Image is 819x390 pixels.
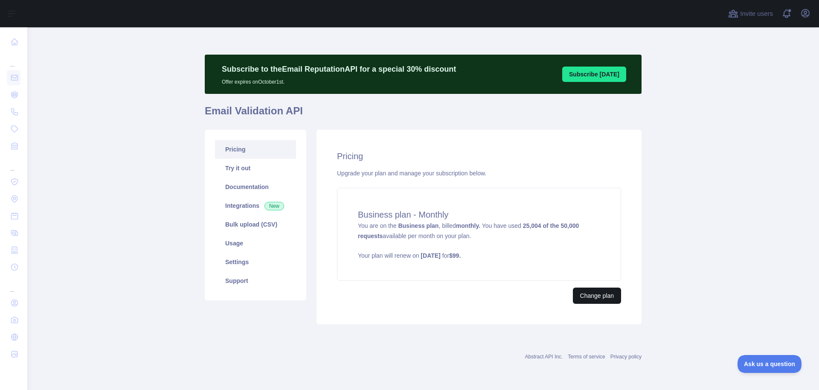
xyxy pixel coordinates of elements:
[7,51,20,68] div: ...
[215,178,296,196] a: Documentation
[222,63,456,75] p: Subscribe to the Email Reputation API for a special 30 % discount
[205,104,642,125] h1: Email Validation API
[215,159,296,178] a: Try it out
[7,276,20,294] div: ...
[562,67,626,82] button: Subscribe [DATE]
[215,234,296,253] a: Usage
[337,169,621,178] div: Upgrade your plan and manage your subscription below.
[358,209,600,221] h4: Business plan - Monthly
[337,150,621,162] h2: Pricing
[573,288,621,304] button: Change plan
[398,222,439,229] strong: Business plan
[215,196,296,215] a: Integrations New
[215,140,296,159] a: Pricing
[421,252,440,259] strong: [DATE]
[568,354,605,360] a: Terms of service
[449,252,461,259] strong: $ 99 .
[7,155,20,172] div: ...
[525,354,563,360] a: Abstract API Inc.
[456,222,480,229] strong: monthly.
[738,355,802,373] iframe: Toggle Customer Support
[358,222,600,260] span: You are on the , billed You have used available per month on your plan.
[215,271,296,290] a: Support
[740,9,773,19] span: Invite users
[222,75,456,85] p: Offer expires on October 1st.
[726,7,775,20] button: Invite users
[358,251,600,260] p: Your plan will renew on for
[215,215,296,234] a: Bulk upload (CSV)
[215,253,296,271] a: Settings
[610,354,642,360] a: Privacy policy
[264,202,284,210] span: New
